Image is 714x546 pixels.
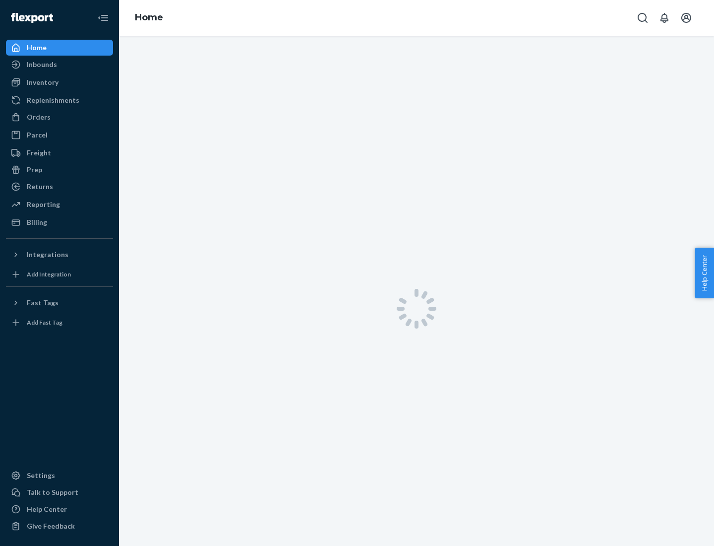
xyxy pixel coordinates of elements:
div: Billing [27,217,47,227]
a: Prep [6,162,113,178]
button: Open notifications [654,8,674,28]
img: Flexport logo [11,13,53,23]
a: Freight [6,145,113,161]
div: Inventory [27,77,59,87]
div: Parcel [27,130,48,140]
div: Add Fast Tag [27,318,62,327]
a: Inventory [6,74,113,90]
div: Add Integration [27,270,71,278]
div: Inbounds [27,60,57,69]
button: Open Search Box [633,8,653,28]
a: Talk to Support [6,484,113,500]
a: Returns [6,179,113,195]
div: Orders [27,112,51,122]
a: Add Fast Tag [6,315,113,331]
a: Orders [6,109,113,125]
a: Settings [6,468,113,483]
button: Fast Tags [6,295,113,311]
div: Reporting [27,200,60,209]
div: Integrations [27,250,68,260]
button: Help Center [695,248,714,298]
div: Talk to Support [27,487,78,497]
a: Parcel [6,127,113,143]
div: Help Center [27,504,67,514]
button: Give Feedback [6,518,113,534]
div: Give Feedback [27,521,75,531]
div: Returns [27,182,53,192]
button: Close Navigation [93,8,113,28]
a: Inbounds [6,57,113,72]
a: Replenishments [6,92,113,108]
button: Integrations [6,247,113,263]
a: Add Integration [6,267,113,282]
a: Reporting [6,197,113,212]
a: Help Center [6,501,113,517]
ol: breadcrumbs [127,3,171,32]
a: Billing [6,214,113,230]
a: Home [6,40,113,56]
a: Home [135,12,163,23]
div: Freight [27,148,51,158]
div: Replenishments [27,95,79,105]
div: Home [27,43,47,53]
div: Prep [27,165,42,175]
div: Fast Tags [27,298,59,308]
div: Settings [27,471,55,480]
button: Open account menu [676,8,696,28]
